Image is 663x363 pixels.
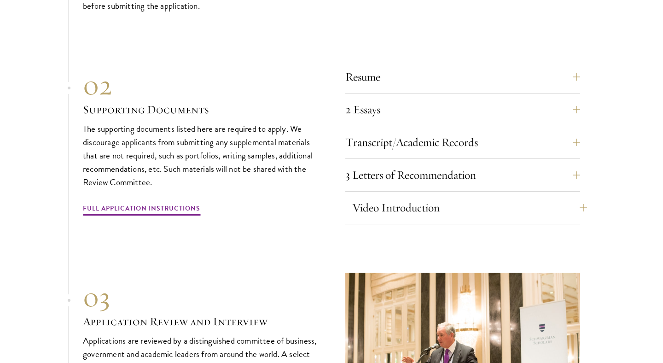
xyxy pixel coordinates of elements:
[345,66,580,88] button: Resume
[83,281,318,314] div: 03
[83,122,318,189] p: The supporting documents listed here are required to apply. We discourage applicants from submitt...
[83,314,318,329] h3: Application Review and Interview
[345,99,580,121] button: 2 Essays
[83,203,200,217] a: Full Application Instructions
[83,69,318,102] div: 02
[345,164,580,186] button: 3 Letters of Recommendation
[345,131,580,153] button: Transcript/Academic Records
[83,102,318,117] h3: Supporting Documents
[352,197,587,219] button: Video Introduction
